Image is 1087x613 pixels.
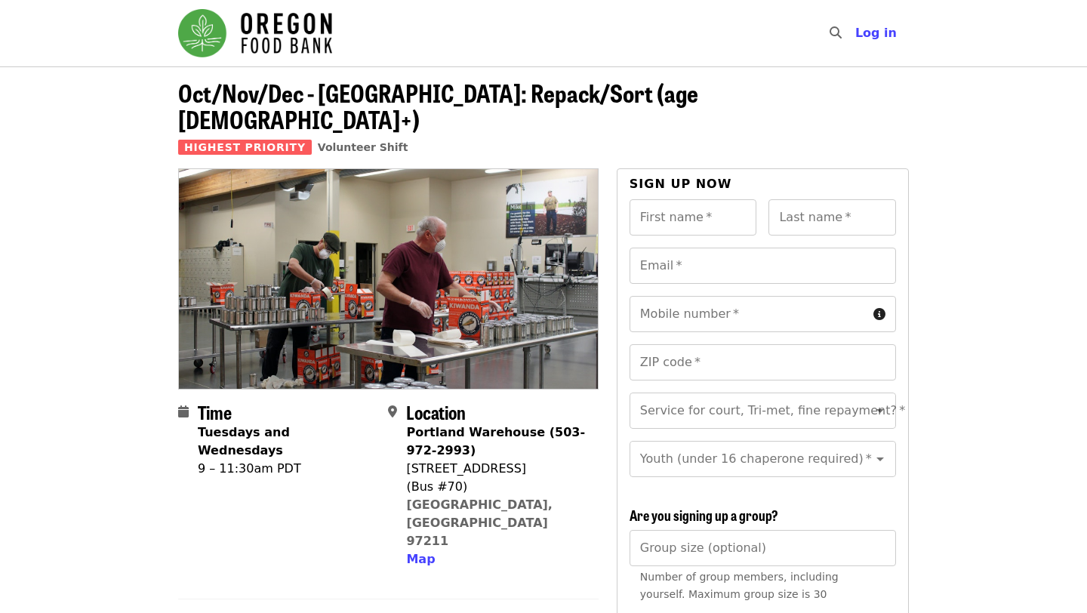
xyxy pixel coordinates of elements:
[406,399,466,425] span: Location
[843,18,909,48] button: Log in
[630,177,732,191] span: Sign up now
[630,248,896,284] input: Email
[406,425,585,457] strong: Portland Warehouse (503-972-2993)
[178,140,312,155] span: Highest Priority
[640,571,839,600] span: Number of group members, including yourself. Maximum group size is 30
[768,199,896,236] input: Last name
[178,405,189,419] i: calendar icon
[198,425,290,457] strong: Tuesdays and Wednesdays
[406,497,553,548] a: [GEOGRAPHIC_DATA], [GEOGRAPHIC_DATA] 97211
[855,26,897,40] span: Log in
[870,400,891,421] button: Open
[178,9,332,57] img: Oregon Food Bank - Home
[630,199,757,236] input: First name
[630,505,778,525] span: Are you signing up a group?
[870,448,891,470] button: Open
[198,399,232,425] span: Time
[406,552,435,566] span: Map
[630,344,896,380] input: ZIP code
[830,26,842,40] i: search icon
[406,460,586,478] div: [STREET_ADDRESS]
[318,141,408,153] a: Volunteer Shift
[179,169,598,388] img: Oct/Nov/Dec - Portland: Repack/Sort (age 16+) organized by Oregon Food Bank
[198,460,376,478] div: 9 – 11:30am PDT
[406,550,435,568] button: Map
[873,307,885,322] i: circle-info icon
[630,530,896,566] input: [object Object]
[630,296,867,332] input: Mobile number
[388,405,397,419] i: map-marker-alt icon
[406,478,586,496] div: (Bus #70)
[178,75,698,137] span: Oct/Nov/Dec - [GEOGRAPHIC_DATA]: Repack/Sort (age [DEMOGRAPHIC_DATA]+)
[851,15,863,51] input: Search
